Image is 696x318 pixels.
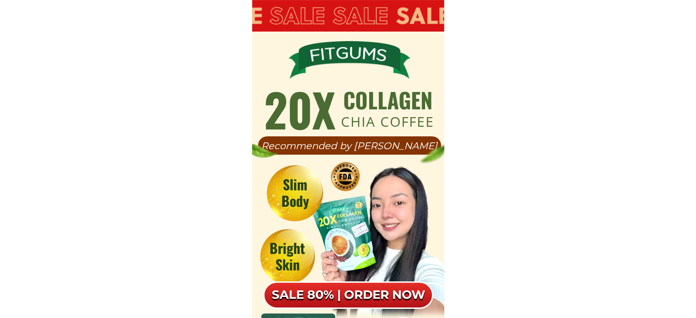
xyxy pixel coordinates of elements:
h1: Slim Body [271,176,318,209]
h1: collagen [340,89,436,111]
h1: Bright Skin [264,240,310,273]
h1: 20X [263,86,336,132]
h1: chia coffee [340,115,436,129]
h1: Recommended by [PERSON_NAME] [258,141,441,151]
h6: SALE 80% | ORDER NOW [263,287,433,303]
